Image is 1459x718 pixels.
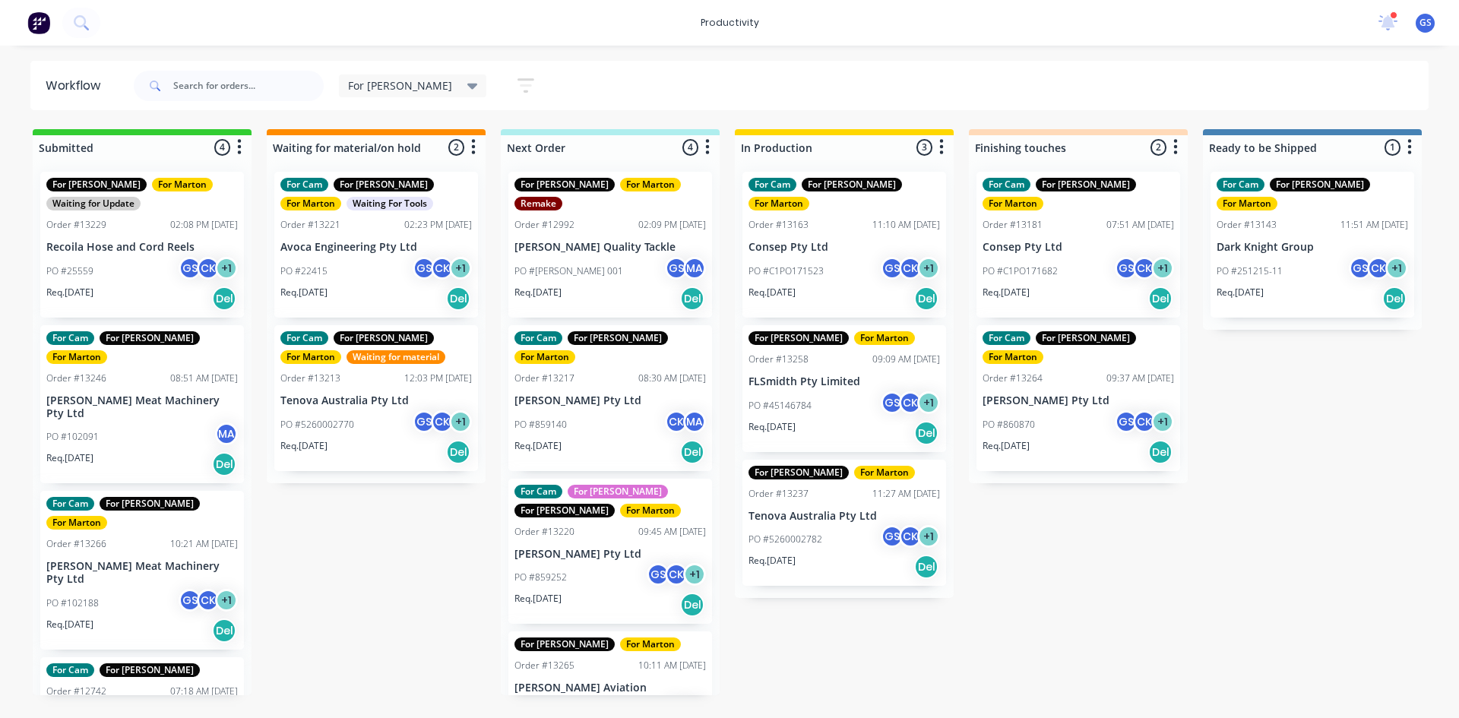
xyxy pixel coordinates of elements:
[46,451,93,465] p: Req. [DATE]
[1133,410,1156,433] div: CK
[46,596,99,610] p: PO #102188
[917,257,940,280] div: + 1
[280,218,340,232] div: Order #13221
[514,659,574,672] div: Order #13265
[514,637,615,651] div: For [PERSON_NAME]
[514,682,706,694] p: [PERSON_NAME] Aviation
[170,218,238,232] div: 02:08 PM [DATE]
[179,589,201,612] div: GS
[170,537,238,551] div: 10:21 AM [DATE]
[334,178,434,191] div: For [PERSON_NAME]
[748,420,796,434] p: Req. [DATE]
[280,178,328,191] div: For Cam
[280,197,341,210] div: For Marton
[1115,410,1138,433] div: GS
[917,391,940,414] div: + 1
[1340,218,1408,232] div: 11:51 AM [DATE]
[976,325,1180,471] div: For CamFor [PERSON_NAME]For MartonOrder #1326409:37 AM [DATE][PERSON_NAME] Pty LtdPO #860870GSCK+...
[1151,410,1174,433] div: + 1
[431,410,454,433] div: CK
[514,418,567,432] p: PO #859140
[983,178,1030,191] div: For Cam
[620,637,681,651] div: For Marton
[976,172,1180,318] div: For CamFor [PERSON_NAME]For MartonOrder #1318107:51 AM [DATE]Consep Pty LtdPO #C1PO171682GSCK+1Re...
[748,510,940,523] p: Tenova Australia Pty Ltd
[100,497,200,511] div: For [PERSON_NAME]
[514,350,575,364] div: For Marton
[334,331,434,345] div: For [PERSON_NAME]
[748,353,809,366] div: Order #13258
[983,372,1043,385] div: Order #13264
[40,325,244,484] div: For CamFor [PERSON_NAME]For MartonOrder #1324608:51 AM [DATE][PERSON_NAME] Meat Machinery Pty Ltd...
[46,350,107,364] div: For Marton
[46,618,93,631] p: Req. [DATE]
[46,286,93,299] p: Req. [DATE]
[680,286,704,311] div: Del
[620,178,681,191] div: For Marton
[917,525,940,548] div: + 1
[881,525,904,548] div: GS
[1211,172,1414,318] div: For CamFor [PERSON_NAME]For MartonOrder #1314311:51 AM [DATE]Dark Knight GroupPO #251215-11GSCK+1...
[446,286,470,311] div: Del
[620,504,681,517] div: For Marton
[404,218,472,232] div: 02:23 PM [DATE]
[748,487,809,501] div: Order #13237
[514,571,567,584] p: PO #859252
[46,178,147,191] div: For [PERSON_NAME]
[46,685,106,698] div: Order #12742
[280,350,341,364] div: For Marton
[514,197,562,210] div: Remake
[40,491,244,650] div: For CamFor [PERSON_NAME]For MartonOrder #1326610:21 AM [DATE][PERSON_NAME] Meat Machinery Pty Ltd...
[914,555,938,579] div: Del
[46,264,93,278] p: PO #25559
[748,375,940,388] p: FLSmidth Pty Limited
[280,331,328,345] div: For Cam
[46,497,94,511] div: For Cam
[170,685,238,698] div: 07:18 AM [DATE]
[46,516,107,530] div: For Marton
[638,659,706,672] div: 10:11 AM [DATE]
[514,218,574,232] div: Order #12992
[665,563,688,586] div: CK
[742,325,946,452] div: For [PERSON_NAME]For MartonOrder #1325809:09 AM [DATE]FLSmidth Pty LimitedPO #45146784GSCK+1Req.[...
[683,257,706,280] div: MA
[46,560,238,586] p: [PERSON_NAME] Meat Machinery Pty Ltd
[514,525,574,539] div: Order #13220
[748,264,824,278] p: PO #C1PO171523
[46,331,94,345] div: For Cam
[1106,218,1174,232] div: 07:51 AM [DATE]
[197,257,220,280] div: CK
[1036,178,1136,191] div: For [PERSON_NAME]
[1217,241,1408,254] p: Dark Knight Group
[693,11,767,34] div: productivity
[280,264,328,278] p: PO #22415
[748,554,796,568] p: Req. [DATE]
[46,77,108,95] div: Workflow
[914,421,938,445] div: Del
[899,525,922,548] div: CK
[748,399,812,413] p: PO #45146784
[1036,331,1136,345] div: For [PERSON_NAME]
[872,353,940,366] div: 09:09 AM [DATE]
[1217,218,1277,232] div: Order #13143
[748,218,809,232] div: Order #13163
[1106,372,1174,385] div: 09:37 AM [DATE]
[215,589,238,612] div: + 1
[983,439,1030,453] p: Req. [DATE]
[280,286,328,299] p: Req. [DATE]
[170,372,238,385] div: 08:51 AM [DATE]
[680,440,704,464] div: Del
[638,372,706,385] div: 08:30 AM [DATE]
[748,197,809,210] div: For Marton
[449,410,472,433] div: + 1
[514,504,615,517] div: For [PERSON_NAME]
[748,286,796,299] p: Req. [DATE]
[514,592,562,606] p: Req. [DATE]
[1133,257,1156,280] div: CK
[212,452,236,476] div: Del
[413,410,435,433] div: GS
[274,172,478,318] div: For CamFor [PERSON_NAME]For MartonWaiting For ToolsOrder #1322102:23 PM [DATE]Avoca Engineering P...
[899,257,922,280] div: CK
[46,537,106,551] div: Order #13266
[215,257,238,280] div: + 1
